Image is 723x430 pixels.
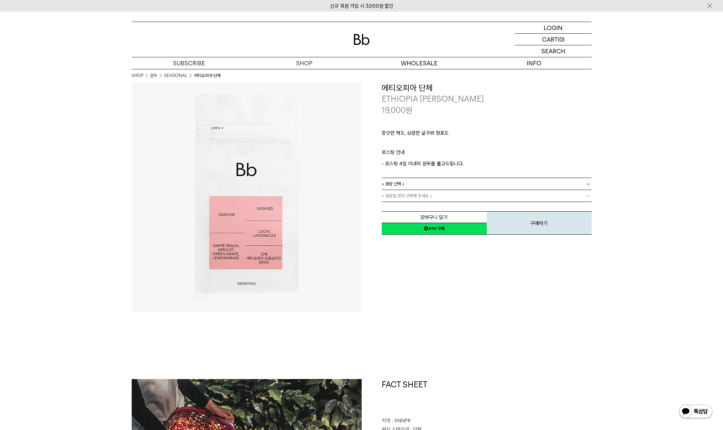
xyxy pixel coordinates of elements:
[132,72,143,79] a: SHOP
[382,105,413,116] p: 19,000
[382,93,592,105] p: ETHIOPIA [PERSON_NAME]
[678,404,713,420] img: 카카오톡 채널 1:1 채팅 버튼
[150,72,157,79] a: 원두
[382,148,592,160] p: 로스팅 안내
[382,223,487,235] a: 새창
[382,190,432,202] span: = 용량을 먼저 선택해 주세요 =
[382,140,592,148] p: ㅤ
[382,211,487,223] button: 장바구니 담기
[330,3,393,9] a: 신규 회원 가입 시 3,000원 할인
[382,418,390,424] span: 지역
[541,45,565,57] p: SEARCH
[515,34,592,45] a: CART (0)
[515,22,592,34] a: LOGIN
[487,211,592,235] button: 구매하기
[362,57,477,69] p: WHOLESALE
[354,34,370,45] img: 로고
[194,72,221,79] li: 에티오피아 단체
[477,57,592,69] p: INFO
[558,34,565,45] p: (0)
[382,160,592,168] p: - 로스팅 4일 이내의 원두를 출고드립니다.
[392,418,411,424] span: : SNNPR
[382,178,405,190] span: = 용량 선택 =
[382,82,592,94] h3: 에티오피아 단체
[382,129,592,140] p: 향긋한 백도, 상큼한 살구와 청포도
[544,22,563,33] p: LOGIN
[132,82,362,312] img: 에티오피아 단체
[382,379,592,417] h1: FACT SHEET
[132,57,247,69] a: SUBSCRIBE
[247,57,362,69] a: SHOP
[164,72,187,79] a: SEASONAL
[542,34,558,45] p: CART
[406,105,413,115] span: 원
